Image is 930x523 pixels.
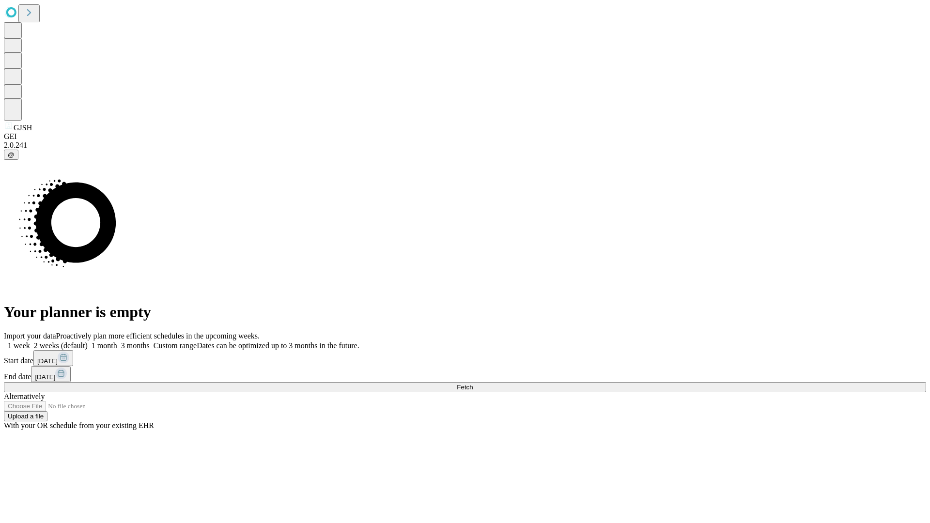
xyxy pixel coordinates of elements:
div: End date [4,366,926,382]
span: [DATE] [37,357,58,365]
span: Fetch [457,384,473,391]
span: 2 weeks (default) [34,341,88,350]
span: Dates can be optimized up to 3 months in the future. [197,341,359,350]
button: [DATE] [31,366,71,382]
span: GJSH [14,123,32,132]
span: [DATE] [35,373,55,381]
span: Alternatively [4,392,45,400]
div: Start date [4,350,926,366]
span: 1 month [92,341,117,350]
span: @ [8,151,15,158]
button: Fetch [4,382,926,392]
button: @ [4,150,18,160]
span: 1 week [8,341,30,350]
h1: Your planner is empty [4,303,926,321]
div: GEI [4,132,926,141]
span: Proactively plan more efficient schedules in the upcoming weeks. [56,332,260,340]
span: Import your data [4,332,56,340]
button: Upload a file [4,411,47,421]
span: With your OR schedule from your existing EHR [4,421,154,430]
span: Custom range [154,341,197,350]
button: [DATE] [33,350,73,366]
span: 3 months [121,341,150,350]
div: 2.0.241 [4,141,926,150]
